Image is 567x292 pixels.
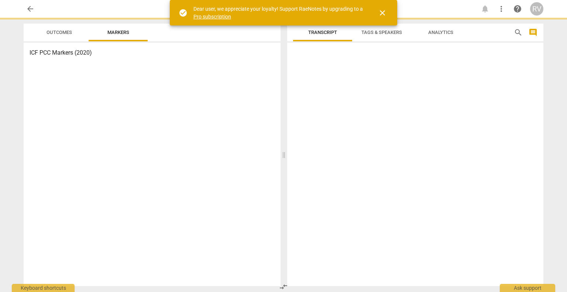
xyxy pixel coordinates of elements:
[308,30,337,35] span: Transcript
[514,28,523,37] span: search
[107,30,129,35] span: Markers
[30,48,275,57] h3: ICF PCC Markers (2020)
[26,4,35,13] span: arrow_back
[530,2,543,16] button: RV
[193,5,365,20] div: Dear user, we appreciate your loyalty! Support RaeNotes by upgrading to a
[12,284,75,292] div: Keyboard shortcuts
[500,284,555,292] div: Ask support
[529,28,537,37] span: comment
[511,2,524,16] a: Help
[497,4,506,13] span: more_vert
[428,30,453,35] span: Analytics
[513,4,522,13] span: help
[47,30,72,35] span: Outcomes
[374,4,391,22] button: Close
[527,27,539,38] button: Show/Hide comments
[279,282,288,291] span: compare_arrows
[378,8,387,17] span: close
[179,8,188,17] span: check_circle
[193,14,231,20] a: Pro subscription
[361,30,402,35] span: Tags & Speakers
[512,27,524,38] button: Search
